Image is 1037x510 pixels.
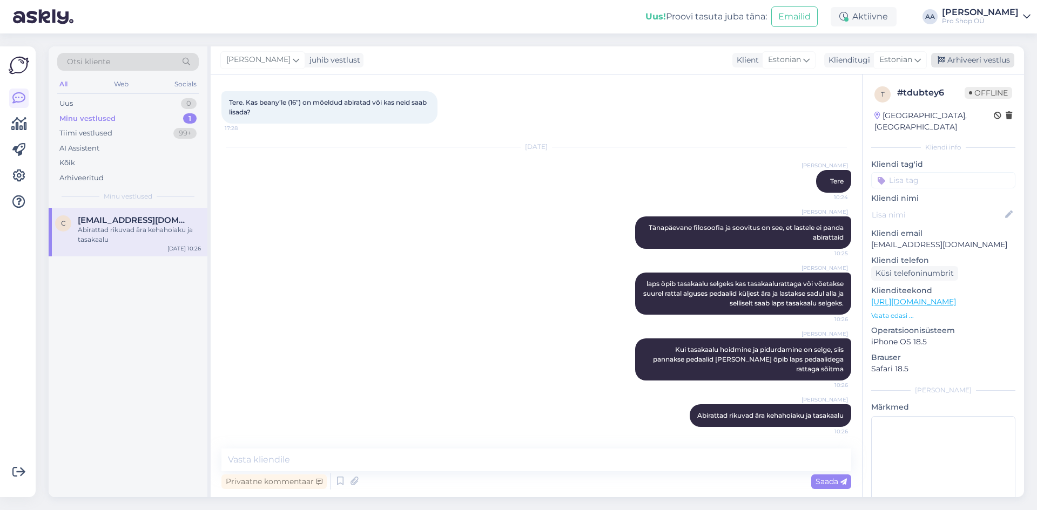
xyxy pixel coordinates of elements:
div: Proovi tasuta juba täna: [645,10,767,23]
div: Privaatne kommentaar [221,474,327,489]
span: c [61,219,66,227]
span: [PERSON_NAME] [802,330,848,338]
input: Lisa nimi [872,209,1003,221]
p: Märkmed [871,402,1015,413]
div: AI Assistent [59,143,99,154]
p: Kliendi nimi [871,193,1015,204]
p: Kliendi telefon [871,255,1015,266]
img: Askly Logo [9,55,29,76]
a: [URL][DOMAIN_NAME] [871,297,956,307]
span: [PERSON_NAME] [802,264,848,272]
div: Klient [732,55,759,66]
span: [PERSON_NAME] [802,396,848,404]
button: Emailid [771,6,818,27]
span: Tere. Kas beany’le (16”) on mõeldud abiratad või kas neid saab lisada? [229,98,428,116]
div: Tiimi vestlused [59,128,112,139]
span: 17:28 [225,124,265,132]
p: [EMAIL_ADDRESS][DOMAIN_NAME] [871,239,1015,250]
p: Klienditeekond [871,285,1015,296]
div: [PERSON_NAME] [942,8,1019,17]
span: [PERSON_NAME] [802,161,848,169]
span: laps õpib tasakaalu selgeks kas tasakaalurattaga või võetakse suurel rattal alguses pedaalid külj... [643,280,845,307]
span: 10:26 [807,427,848,436]
div: [PERSON_NAME] [871,385,1015,395]
div: Aktiivne [831,7,897,26]
div: All [57,77,70,91]
div: Pro Shop OÜ [942,17,1019,25]
div: Uus [59,98,73,109]
span: [PERSON_NAME] [802,208,848,216]
p: Brauser [871,352,1015,363]
span: t [881,90,885,98]
div: Minu vestlused [59,113,116,124]
div: # tdubtey6 [897,86,965,99]
div: Kliendi info [871,142,1015,152]
div: 1 [183,113,197,124]
div: Arhiveeri vestlus [931,53,1014,67]
div: Klienditugi [824,55,870,66]
div: Arhiveeritud [59,173,104,183]
div: 0 [181,98,197,109]
span: 10:25 [807,249,848,257]
p: Kliendi tag'id [871,159,1015,170]
p: Kliendi email [871,228,1015,239]
span: cheerfuleli@hotmail.com [78,215,190,225]
div: Abirattad rikuvad ära kehahoiaku ja tasakaalu [78,225,201,244]
div: Küsi telefoninumbrit [871,266,958,281]
b: Uus! [645,11,666,22]
span: Tere [830,177,844,185]
span: Abirattad rikuvad ära kehahoiaku ja tasakaalu [697,411,844,419]
div: juhib vestlust [305,55,360,66]
span: 10:26 [807,315,848,323]
div: AA [922,9,938,24]
span: Saada [816,477,847,486]
span: [PERSON_NAME] [226,54,291,66]
div: Kõik [59,158,75,168]
div: [GEOGRAPHIC_DATA], [GEOGRAPHIC_DATA] [874,110,994,133]
span: Estonian [768,54,801,66]
p: Safari 18.5 [871,363,1015,375]
a: [PERSON_NAME]Pro Shop OÜ [942,8,1031,25]
span: Otsi kliente [67,56,110,67]
div: [DATE] [221,142,851,152]
span: 10:26 [807,381,848,389]
div: [DATE] 10:26 [167,244,201,253]
span: 10:24 [807,193,848,201]
div: 99+ [173,128,197,139]
input: Lisa tag [871,172,1015,188]
p: Vaata edasi ... [871,311,1015,321]
p: Operatsioonisüsteem [871,325,1015,336]
span: Minu vestlused [104,192,152,201]
span: Tänapäevane filosoofia ja soovitus on see, et lastele ei panda abirattaid [649,223,845,241]
span: Estonian [879,54,912,66]
span: Offline [965,87,1012,99]
div: Socials [172,77,199,91]
p: iPhone OS 18.5 [871,336,1015,348]
div: Web [112,77,131,91]
span: Kui tasakaalu hoidmine ja pidurdamine on selge, siis pannakse pedaalid [PERSON_NAME] õpib laps pe... [653,345,845,373]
